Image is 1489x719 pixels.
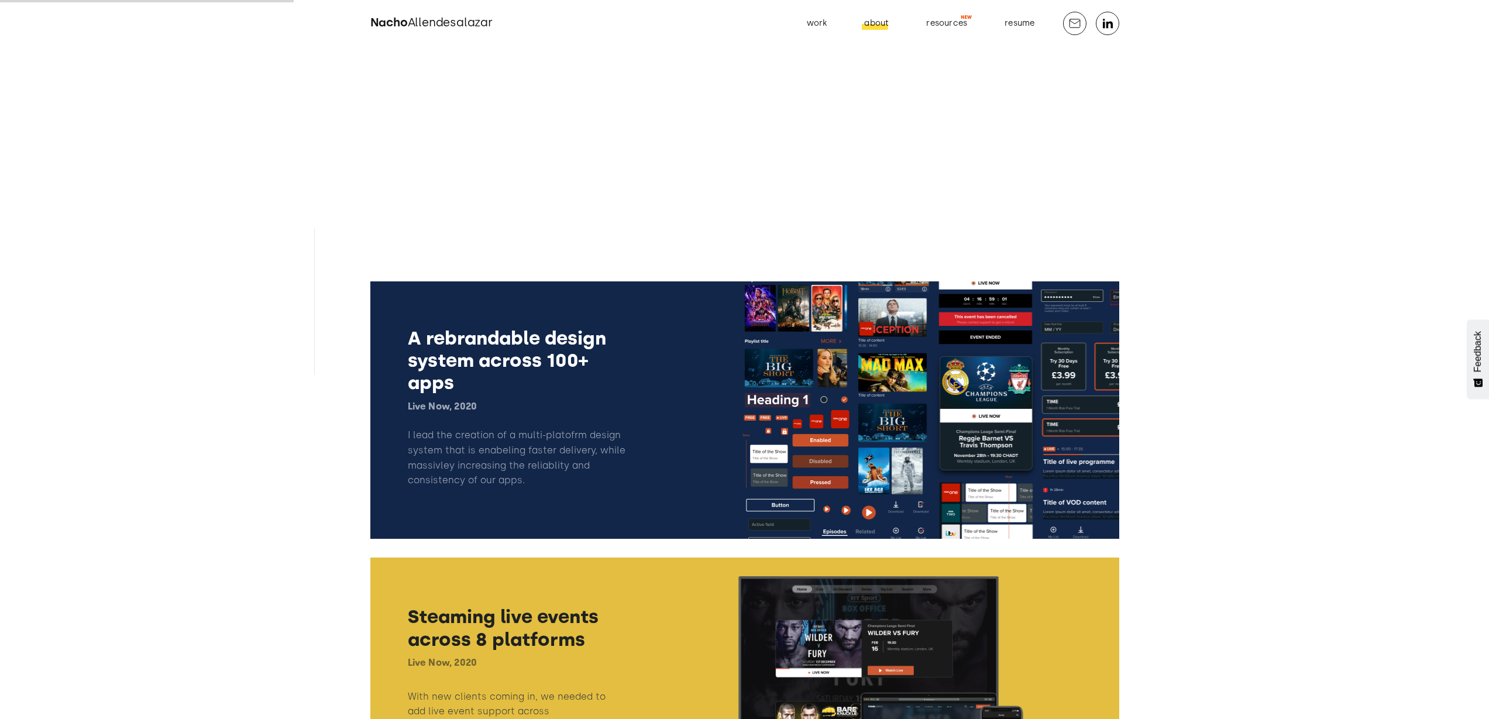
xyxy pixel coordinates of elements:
[926,16,967,31] div: resources
[855,14,898,33] a: about
[1005,16,1034,31] div: resume
[1473,331,1483,372] span: Feedback
[864,16,889,31] div: about
[370,14,493,33] h2: Nacho
[408,15,493,29] span: Allendesalazar
[917,14,976,33] a: resources
[807,16,827,31] div: work
[797,14,837,33] a: work
[1467,319,1489,399] button: Feedback - Show survey
[995,14,1044,33] a: resume
[370,14,493,33] a: home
